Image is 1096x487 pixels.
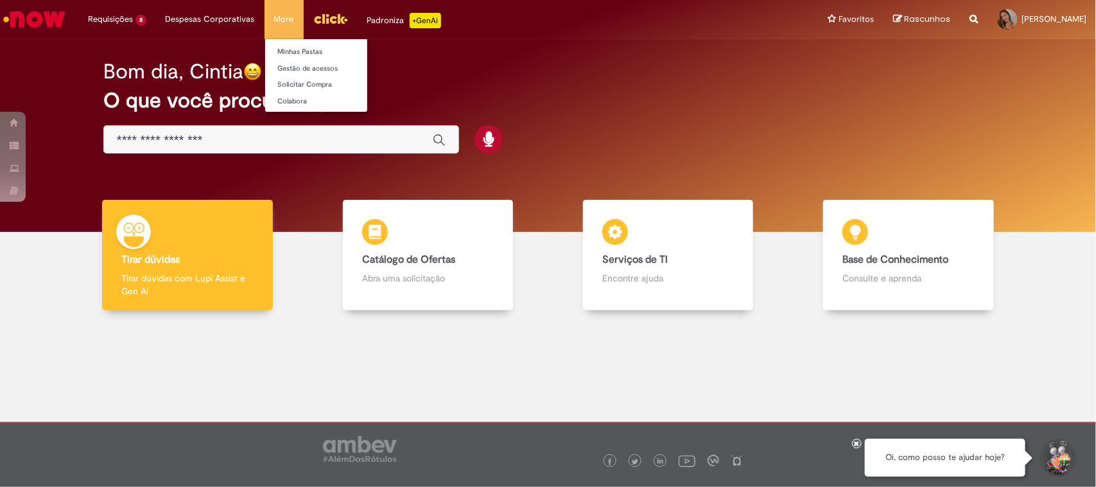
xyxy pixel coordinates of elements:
div: Oi, como posso te ajudar hoje? [865,439,1025,477]
span: Rascunhos [904,13,950,25]
div: Padroniza [367,13,441,28]
img: click_logo_yellow_360x200.png [313,9,348,28]
span: Requisições [88,13,133,26]
h2: Bom dia, Cintia [103,60,243,83]
a: Gestão de acessos [265,62,406,76]
h2: O que você procura hoje? [103,89,993,112]
p: Abra uma solicitação [362,272,494,285]
a: Minhas Pastas [265,45,406,59]
b: Base de Conhecimento [842,253,948,266]
img: logo_footer_linkedin.png [657,458,664,466]
a: Solicitar Compra [265,78,406,92]
img: logo_footer_ambev_rotulo_gray.png [323,436,397,462]
span: 8 [135,15,146,26]
img: logo_footer_naosei.png [731,455,743,466]
img: logo_footer_youtube.png [679,452,695,469]
span: Despesas Corporativas [166,13,255,26]
span: Favoritos [839,13,874,26]
p: Consulte e aprenda [842,272,974,285]
img: logo_footer_facebook.png [607,459,613,465]
b: Tirar dúvidas [121,253,180,266]
img: logo_footer_workplace.png [708,455,719,466]
p: Encontre ajuda [602,272,734,285]
p: Tirar dúvidas com Lupi Assist e Gen Ai [121,272,253,297]
p: +GenAi [410,13,441,28]
button: Iniciar Conversa de Suporte [1038,439,1077,477]
b: Serviços de TI [602,253,668,266]
ul: More [265,39,368,112]
a: Catálogo de Ofertas Abra uma solicitação [308,200,548,311]
a: Serviços de TI Encontre ajuda [548,200,788,311]
img: happy-face.png [243,62,262,81]
b: Catálogo de Ofertas [362,253,455,266]
a: Colabora [265,94,406,109]
img: logo_footer_twitter.png [632,459,638,465]
span: More [274,13,294,26]
a: Rascunhos [893,13,950,26]
img: ServiceNow [1,6,67,32]
span: [PERSON_NAME] [1022,13,1086,24]
a: Base de Conhecimento Consulte e aprenda [788,200,1029,311]
a: Tirar dúvidas Tirar dúvidas com Lupi Assist e Gen Ai [67,200,308,311]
